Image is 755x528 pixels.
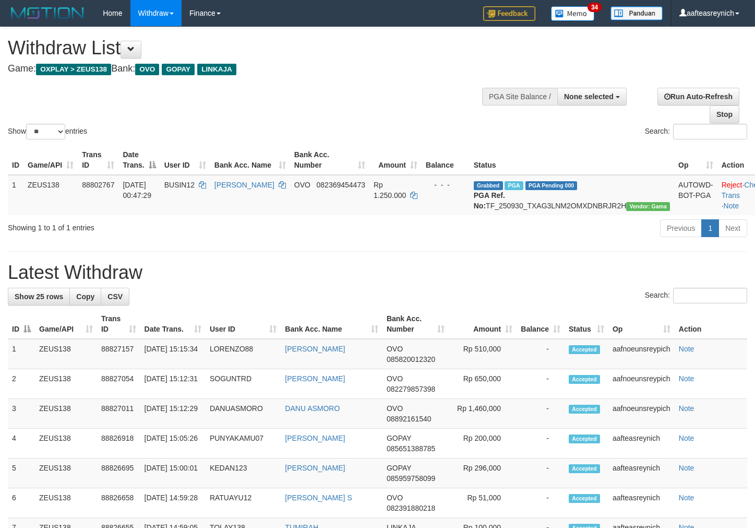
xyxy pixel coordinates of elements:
a: [PERSON_NAME] [214,181,274,189]
td: ZEUS138 [35,399,97,429]
th: Game/API: activate to sort column ascending [35,309,97,339]
span: LINKAJA [197,64,236,75]
span: Accepted [569,435,600,443]
span: Accepted [569,494,600,503]
img: Feedback.jpg [483,6,535,21]
td: [DATE] 15:12:31 [140,369,206,399]
a: [PERSON_NAME] [285,434,345,442]
div: - - - [426,180,465,190]
th: Trans ID: activate to sort column ascending [97,309,140,339]
th: Op: activate to sort column ascending [674,145,717,175]
span: Copy 08892161540 to clipboard [387,415,432,423]
span: Vendor URL: https://trx31.1velocity.biz [626,202,670,211]
td: aafnoeunsreypich [608,369,675,399]
span: 34 [588,3,602,12]
span: OVO [387,404,403,413]
td: ZEUS138 [35,369,97,399]
a: 1 [701,219,719,237]
td: 88826695 [97,459,140,488]
a: [PERSON_NAME] [285,345,345,353]
img: panduan.png [610,6,663,20]
td: 3 [8,399,35,429]
td: [DATE] 15:00:01 [140,459,206,488]
th: ID [8,145,23,175]
input: Search: [673,124,747,139]
th: Bank Acc. Name: activate to sort column ascending [210,145,290,175]
a: Note [679,434,694,442]
span: Accepted [569,464,600,473]
a: [PERSON_NAME] [285,374,345,383]
td: 5 [8,459,35,488]
td: ZEUS138 [35,459,97,488]
td: - [517,429,565,459]
td: Rp 510,000 [449,339,517,369]
span: OVO [294,181,310,189]
th: Bank Acc. Number: activate to sort column ascending [382,309,449,339]
span: OXPLAY > ZEUS138 [36,64,111,75]
span: CSV [107,292,123,301]
span: Copy 082369454473 to clipboard [317,181,365,189]
th: Amount: activate to sort column ascending [369,145,422,175]
span: Copy 082391880218 to clipboard [387,504,435,512]
a: Show 25 rows [8,288,70,306]
a: Note [724,202,739,210]
td: DANUASMORO [206,399,281,429]
span: OVO [387,374,403,383]
a: DANU ASMORO [285,404,340,413]
td: Rp 51,000 [449,488,517,518]
th: Date Trans.: activate to sort column descending [118,145,160,175]
b: PGA Ref. No: [474,191,505,210]
span: OVO [387,345,403,353]
a: Next [718,219,747,237]
a: Note [679,404,694,413]
td: - [517,369,565,399]
a: Stop [710,105,739,123]
td: ZEUS138 [35,488,97,518]
label: Show entries [8,124,87,139]
img: MOTION_logo.png [8,5,87,21]
td: [DATE] 14:59:28 [140,488,206,518]
th: Status: activate to sort column ascending [565,309,608,339]
a: Note [679,374,694,383]
th: Status [470,145,674,175]
span: Rp 1.250.000 [374,181,406,200]
span: Copy 085651388785 to clipboard [387,444,435,453]
span: Copy 085820012320 to clipboard [387,355,435,363]
span: Copy 085959758099 to clipboard [387,474,435,483]
th: Bank Acc. Number: activate to sort column ascending [290,145,369,175]
td: aafnoeunsreypich [608,399,675,429]
a: [PERSON_NAME] [285,464,345,472]
a: Reject [722,181,742,189]
td: 88826918 [97,429,140,459]
span: Marked by aafsreyleap [505,181,523,190]
span: Show 25 rows [15,292,63,301]
span: 88802767 [82,181,114,189]
td: Rp 650,000 [449,369,517,399]
h1: Withdraw List [8,38,493,58]
h1: Latest Withdraw [8,262,747,283]
th: Balance [422,145,470,175]
a: Note [679,464,694,472]
td: AUTOWD-BOT-PGA [674,175,717,215]
a: Copy [69,288,101,306]
td: 2 [8,369,35,399]
a: CSV [101,288,129,306]
td: 1 [8,339,35,369]
td: SOGUNTRD [206,369,281,399]
img: Button%20Memo.svg [551,6,595,21]
th: ID: activate to sort column descending [8,309,35,339]
td: 4 [8,429,35,459]
td: 88827157 [97,339,140,369]
td: - [517,399,565,429]
span: Accepted [569,345,600,354]
td: Rp 1,460,000 [449,399,517,429]
td: 88827011 [97,399,140,429]
td: KEDAN123 [206,459,281,488]
td: aafteasreynich [608,488,675,518]
th: User ID: activate to sort column ascending [206,309,281,339]
span: BUSIN12 [164,181,195,189]
a: Note [679,494,694,502]
th: Balance: activate to sort column ascending [517,309,565,339]
td: PUNYAKAMU07 [206,429,281,459]
th: Amount: activate to sort column ascending [449,309,517,339]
